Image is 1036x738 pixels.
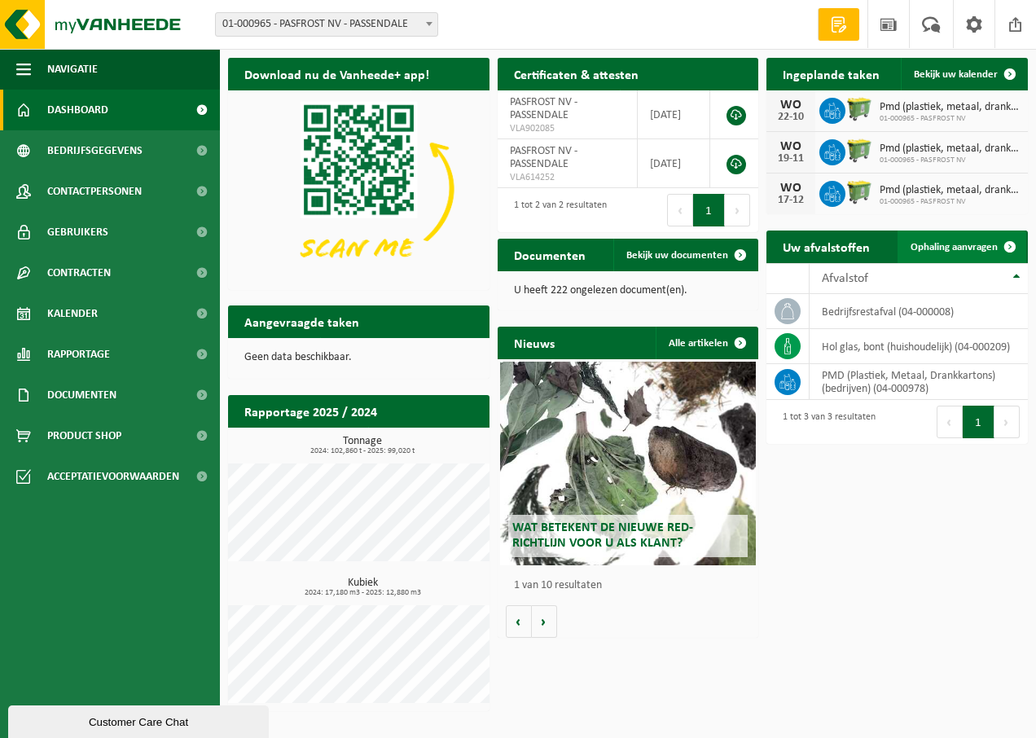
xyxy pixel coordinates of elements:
span: Navigatie [47,49,98,90]
a: Bekijk rapportage [368,427,488,459]
h3: Kubiek [236,578,489,597]
p: U heeft 222 ongelezen document(en). [514,285,743,297]
a: Bekijk uw documenten [613,239,757,271]
span: Pmd (plastiek, metaal, drankkartons) (bedrijven) [880,101,1020,114]
span: Pmd (plastiek, metaal, drankkartons) (bedrijven) [880,143,1020,156]
span: Ophaling aanvragen [911,242,998,253]
span: VLA614252 [510,171,625,184]
td: bedrijfsrestafval (04-000008) [810,294,1028,329]
span: Acceptatievoorwaarden [47,456,179,497]
span: Contactpersonen [47,171,142,212]
td: [DATE] [638,139,710,188]
div: 22-10 [775,112,807,123]
span: 01-000965 - PASFROST NV [880,197,1020,207]
span: 01-000965 - PASFROST NV - PASSENDALE [215,12,438,37]
a: Wat betekent de nieuwe RED-richtlijn voor u als klant? [500,362,756,565]
h2: Ingeplande taken [766,58,896,90]
h3: Tonnage [236,436,489,455]
img: Download de VHEPlus App [228,90,489,287]
span: PASFROST NV - PASSENDALE [510,145,577,170]
button: Volgende [532,605,557,638]
span: 2024: 17,180 m3 - 2025: 12,880 m3 [236,589,489,597]
span: Pmd (plastiek, metaal, drankkartons) (bedrijven) [880,184,1020,197]
span: Gebruikers [47,212,108,253]
img: WB-0660-HPE-GN-50 [845,95,873,123]
div: 1 tot 2 van 2 resultaten [506,192,607,228]
a: Alle artikelen [656,327,757,359]
h2: Rapportage 2025 / 2024 [228,395,393,427]
button: 1 [693,194,725,226]
button: 1 [963,406,994,438]
div: WO [775,99,807,112]
button: Previous [667,194,693,226]
span: Contracten [47,253,111,293]
td: PMD (Plastiek, Metaal, Drankkartons) (bedrijven) (04-000978) [810,364,1028,400]
span: Dashboard [47,90,108,130]
span: 01-000965 - PASFROST NV - PASSENDALE [216,13,437,36]
a: Bekijk uw kalender [901,58,1026,90]
span: Wat betekent de nieuwe RED-richtlijn voor u als klant? [512,521,693,550]
span: 01-000965 - PASFROST NV [880,114,1020,124]
button: Previous [937,406,963,438]
p: 1 van 10 resultaten [514,580,751,591]
h2: Documenten [498,239,602,270]
span: Afvalstof [822,272,868,285]
button: Next [725,194,750,226]
p: Geen data beschikbaar. [244,352,473,363]
img: WB-0660-HPE-GN-50 [845,137,873,165]
h2: Download nu de Vanheede+ app! [228,58,446,90]
h2: Aangevraagde taken [228,305,375,337]
div: WO [775,182,807,195]
td: hol glas, bont (huishoudelijk) (04-000209) [810,329,1028,364]
span: PASFROST NV - PASSENDALE [510,96,577,121]
span: Documenten [47,375,116,415]
div: WO [775,140,807,153]
iframe: chat widget [8,702,272,738]
h2: Certificaten & attesten [498,58,655,90]
span: VLA902085 [510,122,625,135]
span: Bekijk uw kalender [914,69,998,80]
span: Product Shop [47,415,121,456]
button: Next [994,406,1020,438]
span: Kalender [47,293,98,334]
button: Vorige [506,605,532,638]
div: 19-11 [775,153,807,165]
span: 2024: 102,860 t - 2025: 99,020 t [236,447,489,455]
img: WB-0660-HPE-GN-50 [845,178,873,206]
span: Bekijk uw documenten [626,250,728,261]
h2: Uw afvalstoffen [766,231,886,262]
td: [DATE] [638,90,710,139]
div: 17-12 [775,195,807,206]
a: Ophaling aanvragen [898,231,1026,263]
div: 1 tot 3 van 3 resultaten [775,404,876,440]
span: Rapportage [47,334,110,375]
span: 01-000965 - PASFROST NV [880,156,1020,165]
h2: Nieuws [498,327,571,358]
span: Bedrijfsgegevens [47,130,143,171]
